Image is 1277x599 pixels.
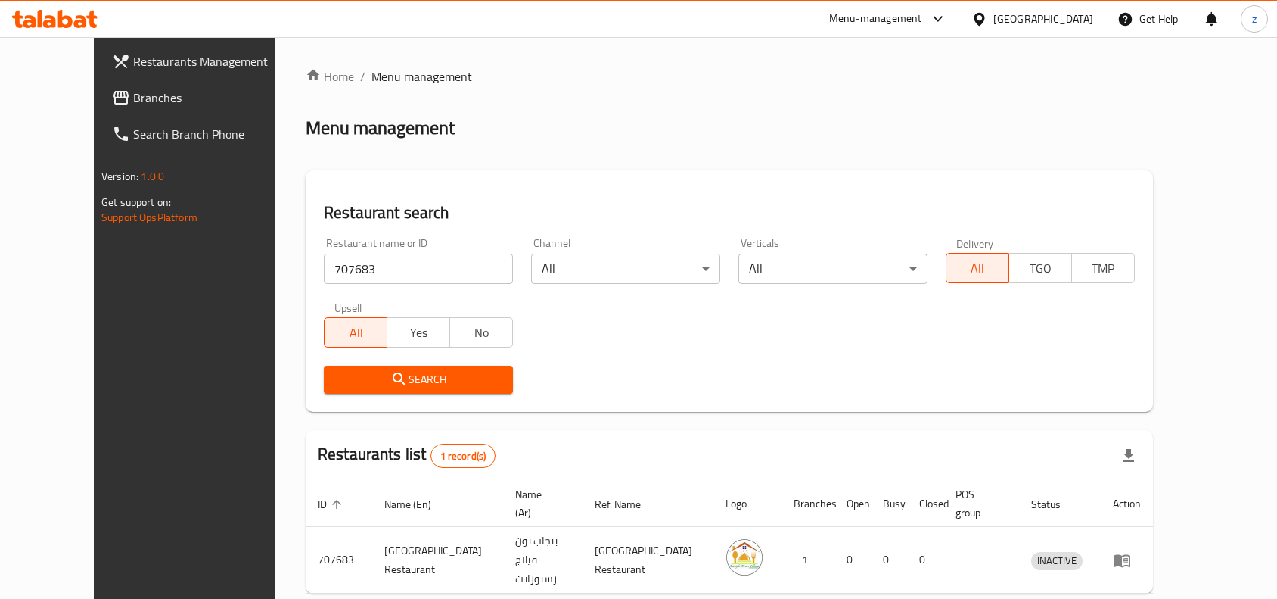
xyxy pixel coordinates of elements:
[384,495,451,513] span: Name (En)
[1078,257,1129,279] span: TMP
[515,485,564,522] span: Name (Ar)
[907,527,943,594] td: 0
[431,449,496,463] span: 1 record(s)
[372,527,503,594] td: [GEOGRAPHIC_DATA] Restaurant
[331,322,381,344] span: All
[993,11,1093,27] div: [GEOGRAPHIC_DATA]
[738,254,927,284] div: All
[1015,257,1066,279] span: TGO
[907,481,943,527] th: Closed
[324,366,513,394] button: Search
[713,481,781,527] th: Logo
[133,52,295,70] span: Restaurants Management
[829,10,922,28] div: Menu-management
[1113,551,1141,569] div: Menu
[387,317,450,348] button: Yes
[449,317,513,348] button: No
[336,370,501,389] span: Search
[101,207,197,227] a: Support.OpsPlatform
[781,481,834,527] th: Branches
[956,238,994,248] label: Delivery
[1071,253,1135,283] button: TMP
[781,527,834,594] td: 1
[133,125,295,143] span: Search Branch Phone
[371,67,472,86] span: Menu management
[871,527,907,594] td: 0
[318,495,346,513] span: ID
[306,116,455,140] h2: Menu management
[834,527,871,594] td: 0
[871,481,907,527] th: Busy
[583,527,713,594] td: [GEOGRAPHIC_DATA] Restaurant
[324,317,387,348] button: All
[324,254,513,284] input: Search for restaurant name or ID..
[946,253,1009,283] button: All
[306,481,1153,594] table: enhanced table
[101,167,138,186] span: Version:
[306,527,372,594] td: 707683
[952,257,1003,279] span: All
[133,89,295,107] span: Branches
[725,538,763,576] img: Punjab Town Village Restaurant
[456,322,507,344] span: No
[324,201,1135,224] h2: Restaurant search
[1031,495,1080,513] span: Status
[100,80,307,116] a: Branches
[834,481,871,527] th: Open
[360,67,365,86] li: /
[318,443,496,468] h2: Restaurants list
[1031,552,1083,569] span: INACTIVE
[955,485,1001,522] span: POS group
[393,322,444,344] span: Yes
[1101,481,1153,527] th: Action
[100,116,307,152] a: Search Branch Phone
[531,254,720,284] div: All
[306,67,354,86] a: Home
[306,67,1153,86] nav: breadcrumb
[1111,438,1147,474] div: Export file
[100,43,307,80] a: Restaurants Management
[595,495,660,513] span: Ref. Name
[101,192,171,212] span: Get support on:
[503,527,583,594] td: بنجاب تون فيلاج رستورانت
[1031,552,1083,570] div: INACTIVE
[141,167,164,186] span: 1.0.0
[334,302,362,313] label: Upsell
[1008,253,1072,283] button: TGO
[1252,11,1257,27] span: z
[430,444,496,468] div: Total records count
